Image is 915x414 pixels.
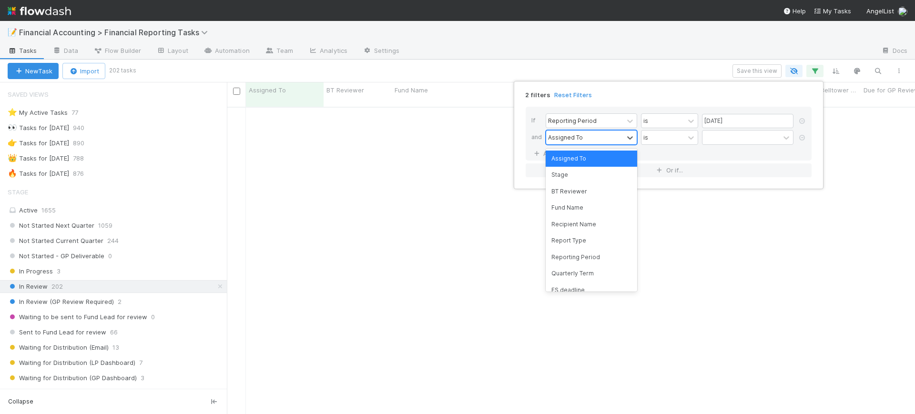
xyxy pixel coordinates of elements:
div: If [531,113,546,130]
div: FS deadline [546,282,637,298]
div: BT Reviewer [546,183,637,200]
div: Assigned To [548,133,583,141]
button: Or if... [526,163,812,177]
span: 2 filters [525,91,550,99]
a: Reset Filters [554,91,592,99]
div: Report Type [546,232,637,249]
div: Quarterly Term [546,265,637,282]
div: Assigned To [546,151,637,167]
div: Reporting Period [548,116,597,125]
div: and [531,130,546,147]
div: is [643,116,648,125]
div: Reporting Period [546,249,637,265]
div: Recipient Name [546,216,637,232]
a: And.. [531,147,561,161]
div: is [643,133,648,141]
div: Stage [546,167,637,183]
div: Fund Name [546,200,637,216]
